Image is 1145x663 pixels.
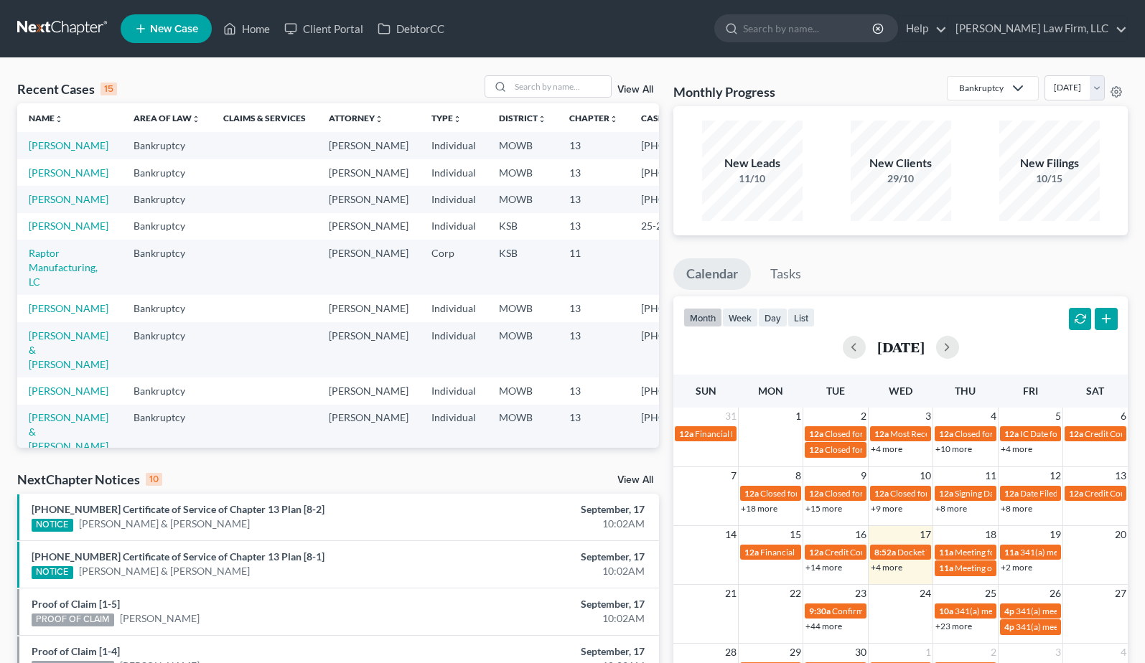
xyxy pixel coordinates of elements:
a: Home [216,16,277,42]
span: 31 [724,408,738,425]
span: Fri [1023,385,1038,397]
span: 5 [1054,408,1062,425]
a: Tasks [757,258,814,290]
td: 13 [558,295,630,321]
a: View All [617,475,653,485]
span: Sat [1086,385,1104,397]
span: 12a [809,547,823,558]
a: Client Portal [277,16,370,42]
span: 1 [794,408,803,425]
td: 13 [558,322,630,377]
span: Meeting of Creditors for [PERSON_NAME] [955,563,1114,573]
a: Districtunfold_more [499,113,546,123]
td: Bankruptcy [122,240,212,295]
th: Claims & Services [212,103,317,132]
span: 2 [859,408,868,425]
a: [PERSON_NAME] [29,385,108,397]
td: Bankruptcy [122,213,212,240]
span: Confirmation Hearing for [PERSON_NAME] [832,606,996,616]
a: [PERSON_NAME] [29,193,108,205]
span: 23 [854,585,868,602]
a: [PERSON_NAME] & [PERSON_NAME] [79,517,250,531]
span: 18 [983,526,998,543]
td: [PHONE_NUMBER] [630,405,742,460]
div: NOTICE [32,566,73,579]
span: Credit Counseling for [PERSON_NAME] & [PERSON_NAME] [825,547,1050,558]
span: 26 [1048,585,1062,602]
span: 12a [874,488,889,499]
div: 10:02AM [450,564,645,578]
span: 4 [1119,644,1128,661]
td: [PERSON_NAME] [317,405,420,460]
span: New Case [150,24,198,34]
div: 10/15 [999,171,1100,186]
span: 11a [1004,547,1019,558]
a: [PERSON_NAME] Law Firm, LLC [948,16,1127,42]
td: Bankruptcy [122,132,212,159]
span: Thu [955,385,976,397]
button: list [788,308,815,327]
td: [PHONE_NUMBER] [630,186,742,212]
span: 28 [724,644,738,661]
td: 13 [558,159,630,186]
td: MOWB [487,186,558,212]
td: [PHONE_NUMBER] [630,132,742,159]
span: 12a [809,428,823,439]
div: NextChapter Notices [17,471,162,488]
span: 6 [1119,408,1128,425]
i: unfold_more [453,115,462,123]
td: MOWB [487,295,558,321]
span: 25 [983,585,998,602]
a: [PHONE_NUMBER] Certificate of Service of Chapter 13 Plan [8-2] [32,503,324,515]
span: 14 [724,526,738,543]
span: 27 [1113,585,1128,602]
span: Closed for [PERSON_NAME] & [PERSON_NAME] [825,488,1009,499]
td: [PERSON_NAME] [317,322,420,377]
td: 25-20990 [630,213,742,240]
a: Typeunfold_more [431,113,462,123]
span: 4 [989,408,998,425]
a: +23 more [935,621,972,631]
td: Bankruptcy [122,377,212,404]
td: MOWB [487,377,558,404]
a: View All [617,85,653,95]
div: Bankruptcy [959,82,1004,94]
td: MOWB [487,132,558,159]
span: 24 [918,585,933,602]
button: month [683,308,722,327]
div: 10 [146,473,162,486]
span: IC Date for [PERSON_NAME] [1020,428,1130,439]
td: [PHONE_NUMBER] [630,159,742,186]
a: Calendar [673,258,751,290]
a: Help [899,16,947,42]
a: [PHONE_NUMBER] Certificate of Service of Chapter 13 Plan [8-1] [32,550,324,563]
a: +18 more [741,503,777,514]
div: PROOF OF CLAIM [32,613,114,626]
span: Date Filed for [PERSON_NAME] [1020,488,1140,499]
td: Corp [420,240,487,295]
span: 12a [1004,488,1019,499]
span: Sun [696,385,716,397]
td: Individual [420,159,487,186]
a: DebtorCC [370,16,452,42]
td: 13 [558,186,630,212]
div: 10:02AM [450,517,645,531]
span: 17 [918,526,933,543]
td: [PHONE_NUMBER] [630,295,742,321]
span: 8 [794,467,803,484]
span: 11a [939,547,953,558]
a: +44 more [805,621,842,631]
span: 3 [1054,644,1062,661]
span: 12a [1069,428,1083,439]
span: 29 [788,644,803,661]
td: Bankruptcy [122,159,212,186]
td: 13 [558,132,630,159]
a: +15 more [805,503,842,514]
a: [PERSON_NAME] & [PERSON_NAME] [79,564,250,578]
a: +14 more [805,562,842,573]
a: +9 more [871,503,902,514]
td: [PERSON_NAME] [317,132,420,159]
span: 341(a) meeting for Bar K Holdings, LLC [955,606,1100,616]
td: 13 [558,213,630,240]
input: Search by name... [510,76,611,97]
